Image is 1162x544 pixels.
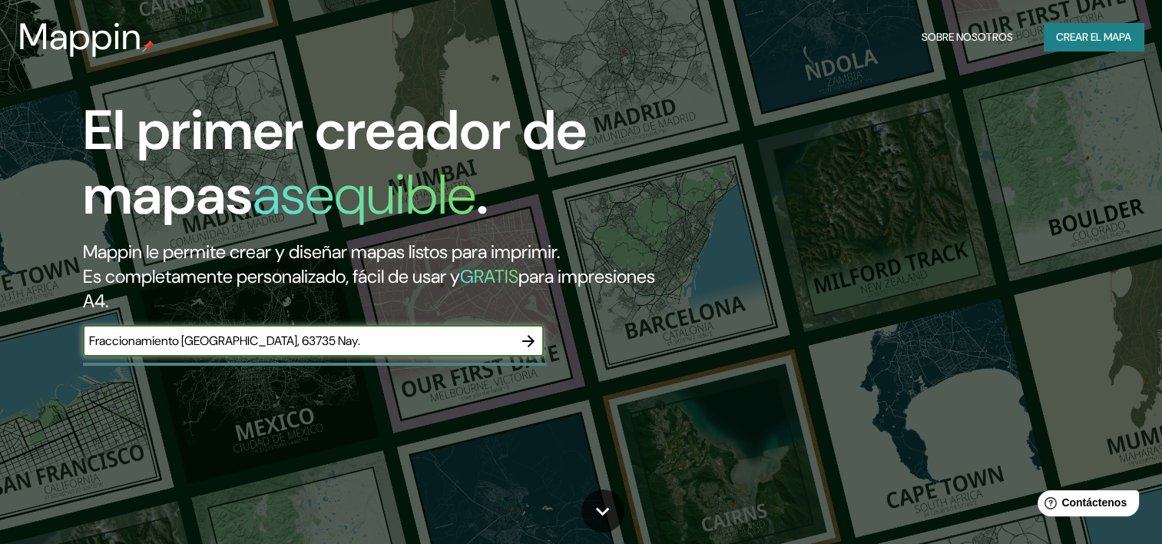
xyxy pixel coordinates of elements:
input: Elige tu lugar favorito [83,332,513,350]
button: Sobre nosotros [915,23,1019,51]
button: Crear el mapa [1044,23,1144,51]
iframe: Help widget launcher [1025,484,1145,527]
font: Sobre nosotros [922,28,1013,47]
h3: Mappin [18,15,142,58]
font: Crear el mapa [1056,28,1131,47]
h1: El primer creador de mapas . [83,98,664,240]
h2: Mappin le permite crear y diseñar mapas listos para imprimir. Es completamente personalizado, fác... [83,240,664,313]
h1: asequible [253,159,476,231]
h5: GRATIS [460,264,518,288]
img: mappin-pin [142,40,154,52]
